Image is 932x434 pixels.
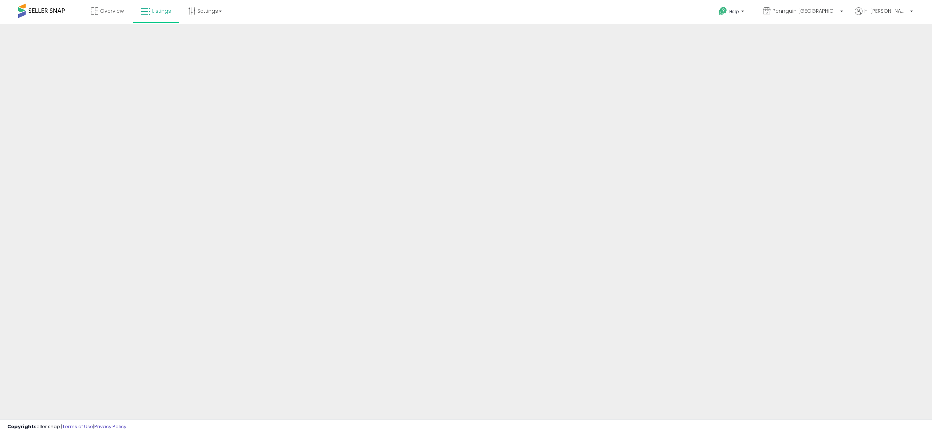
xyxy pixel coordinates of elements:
[773,7,838,15] span: Pennguin [GEOGRAPHIC_DATA]
[713,1,751,24] a: Help
[718,7,727,16] i: Get Help
[100,7,124,15] span: Overview
[864,7,908,15] span: Hi [PERSON_NAME]
[855,7,913,24] a: Hi [PERSON_NAME]
[152,7,171,15] span: Listings
[729,8,739,15] span: Help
